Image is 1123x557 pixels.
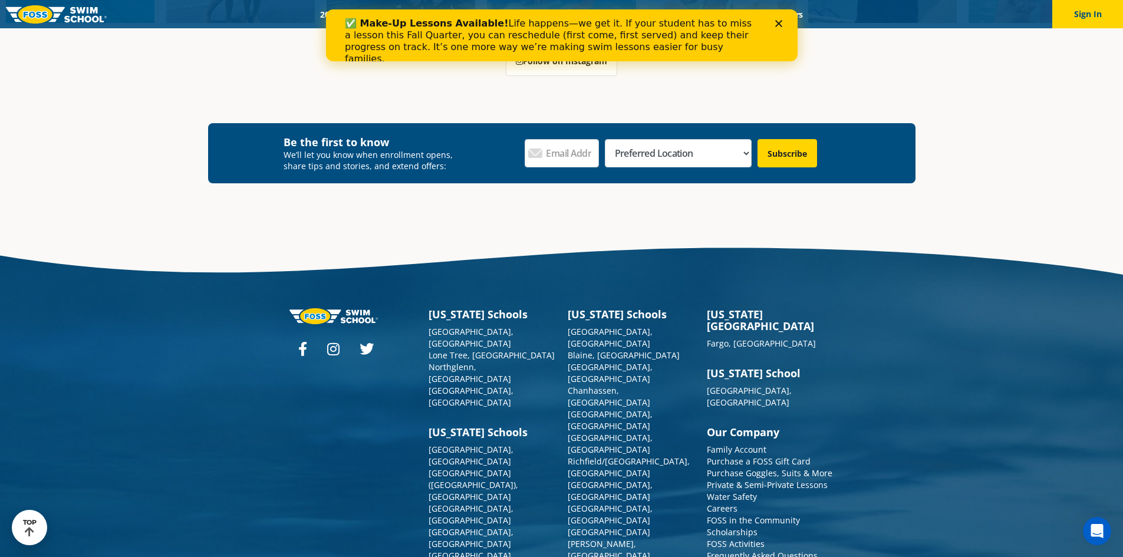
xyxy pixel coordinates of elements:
a: [GEOGRAPHIC_DATA], [GEOGRAPHIC_DATA] [429,503,513,526]
div: Life happens—we get it. If your student has to miss a lesson this Fall Quarter, you can reschedul... [19,8,434,55]
a: Private & Semi-Private Lessons [707,479,828,490]
a: [GEOGRAPHIC_DATA] ([GEOGRAPHIC_DATA]), [GEOGRAPHIC_DATA] [429,467,518,502]
a: Careers [707,503,737,514]
iframe: Intercom live chat [1083,517,1111,545]
div: Close [449,11,461,18]
a: [GEOGRAPHIC_DATA], [GEOGRAPHIC_DATA] [568,479,653,502]
a: [GEOGRAPHIC_DATA], [GEOGRAPHIC_DATA] [568,408,653,431]
a: Fargo, [GEOGRAPHIC_DATA] [707,338,816,349]
a: [GEOGRAPHIC_DATA], [GEOGRAPHIC_DATA] [429,444,513,467]
a: Northglenn, [GEOGRAPHIC_DATA] [429,361,511,384]
a: Family Account [707,444,766,455]
h3: Our Company [707,426,834,438]
a: [GEOGRAPHIC_DATA], [GEOGRAPHIC_DATA] [568,361,653,384]
a: [GEOGRAPHIC_DATA], [GEOGRAPHIC_DATA] [707,385,792,408]
h4: Be the first to know [284,135,461,149]
a: [GEOGRAPHIC_DATA], [GEOGRAPHIC_DATA] [429,326,513,349]
a: [GEOGRAPHIC_DATA], [GEOGRAPHIC_DATA] [429,385,513,408]
a: 2025 Calendar [310,9,384,20]
a: Swim Like [PERSON_NAME] [602,9,727,20]
a: FOSS in the Community [707,515,800,526]
h3: [US_STATE] Schools [568,308,695,320]
input: Email Address [525,139,599,167]
a: Schools [384,9,433,20]
a: Blog [727,9,764,20]
a: FOSS Activities [707,538,765,549]
a: [GEOGRAPHIC_DATA], [GEOGRAPHIC_DATA] [568,503,653,526]
a: [GEOGRAPHIC_DATA], [GEOGRAPHIC_DATA] [568,432,653,455]
a: Chanhassen, [GEOGRAPHIC_DATA] [568,385,650,408]
a: Blaine, [GEOGRAPHIC_DATA] [568,350,680,361]
a: Swim Path® Program [433,9,536,20]
a: Purchase Goggles, Suits & More [707,467,832,479]
h3: [US_STATE] Schools [429,426,556,438]
a: About FOSS [536,9,602,20]
div: TOP [23,519,37,537]
img: FOSS Swim School Logo [6,5,107,24]
a: [GEOGRAPHIC_DATA], [GEOGRAPHIC_DATA] [568,326,653,349]
h3: [US_STATE] School [707,367,834,379]
a: Water Safety [707,491,757,502]
a: Richfield/[GEOGRAPHIC_DATA], [GEOGRAPHIC_DATA] [568,456,690,479]
a: Follow on Instagram [506,47,617,76]
iframe: Intercom live chat banner [326,9,798,61]
h3: [US_STATE][GEOGRAPHIC_DATA] [707,308,834,332]
a: Scholarships [707,526,758,538]
a: [GEOGRAPHIC_DATA], [GEOGRAPHIC_DATA] [429,526,513,549]
b: ✅ Make-Up Lessons Available! [19,8,182,19]
a: Purchase a FOSS Gift Card [707,456,811,467]
img: Foss-logo-horizontal-white.svg [289,308,378,324]
a: Careers [764,9,813,20]
input: Subscribe [758,139,817,167]
h3: [US_STATE] Schools [429,308,556,320]
a: Lone Tree, [GEOGRAPHIC_DATA] [429,350,555,361]
p: We’ll let you know when enrollment opens, share tips and stories, and extend offers: [284,149,461,172]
